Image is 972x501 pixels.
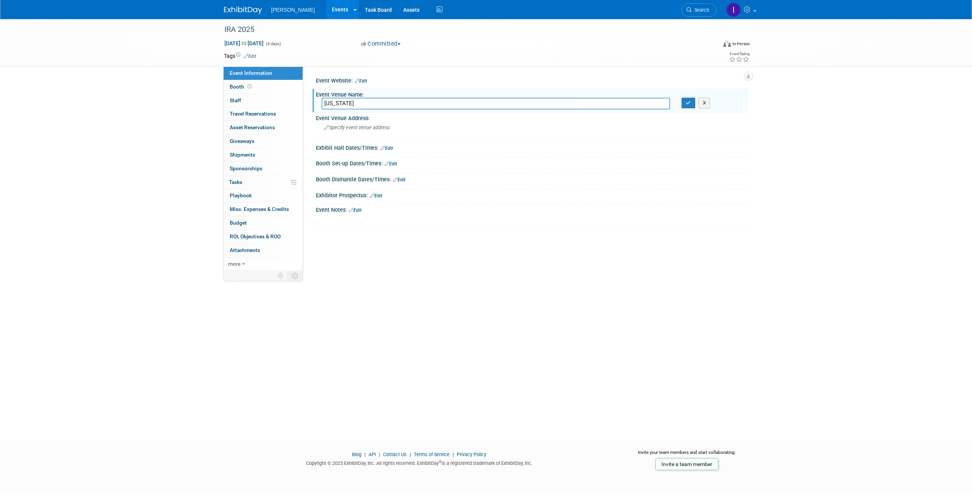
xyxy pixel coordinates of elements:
[271,7,315,13] span: [PERSON_NAME]
[224,203,303,216] a: Misc. Expenses & Credits
[626,449,748,461] div: Invite your team members and start collaborating:
[224,67,303,80] a: Event Information
[316,204,748,214] div: Event Notes:
[682,3,716,17] a: Search
[377,452,382,457] span: |
[224,121,303,134] a: Asset Reservations
[224,135,303,148] a: Giveaways
[439,460,442,464] sup: ®
[230,206,289,212] span: Misc. Expenses & Credits
[355,78,367,84] a: Edit
[230,165,262,171] span: Sponsorships
[222,23,705,36] div: IRA 2025
[230,84,253,90] span: Booth
[230,220,247,226] span: Budget
[699,98,710,108] button: X
[457,452,486,457] a: Privacy Policy
[224,94,303,107] a: Staff
[729,52,750,56] div: Event Rating
[230,70,272,76] span: Event Information
[316,75,748,85] div: Event Website:
[224,40,264,47] span: [DATE] [DATE]
[230,124,275,130] span: Asset Reservations
[224,189,303,202] a: Playbook
[224,257,303,271] a: more
[316,190,748,200] div: Exhibitor Prospectus:
[224,176,303,189] a: Tasks
[230,111,276,117] span: Travel Reservations
[723,41,731,47] img: Format-Inperson.png
[230,97,241,103] span: Staff
[230,138,254,144] span: Giveaways
[274,271,287,281] td: Personalize Event Tab Strip
[324,125,390,130] span: Specify event venue address
[692,7,709,13] span: Search
[224,80,303,94] a: Booth
[370,193,382,198] a: Edit
[393,177,406,182] a: Edit
[224,230,303,243] a: ROI, Objectives & ROO
[230,192,252,198] span: Playbook
[228,261,240,267] span: more
[224,6,262,14] img: ExhibitDay
[224,52,256,60] td: Tags
[358,40,404,48] button: Committed
[726,3,741,17] img: Isabella DeJulia
[316,113,748,122] div: Event Venue Address:
[349,208,361,213] a: Edit
[655,458,718,470] a: Invite a team member
[380,146,393,151] a: Edit
[224,244,303,257] a: Attachments
[229,179,242,185] span: Tasks
[316,158,748,168] div: Booth Set-up Dates/Times:
[451,452,456,457] span: |
[363,452,368,457] span: |
[287,271,303,281] td: Toggle Event Tabs
[316,142,748,152] div: Exhibit Hall Dates/Times:
[383,452,407,457] a: Contact Us
[224,148,303,162] a: Shipments
[230,233,281,239] span: ROI, Objectives & ROO
[352,452,361,457] a: Blog
[385,161,397,166] a: Edit
[224,458,614,467] div: Copyright © 2025 ExhibitDay, Inc. All rights reserved. ExhibitDay is a registered trademark of Ex...
[224,162,303,175] a: Sponsorships
[672,40,750,51] div: Event Format
[246,84,253,89] span: Booth not reserved yet
[369,452,376,457] a: API
[414,452,450,457] a: Terms of Service
[230,152,255,158] span: Shipments
[732,41,750,47] div: In-Person
[240,40,248,46] span: to
[316,89,748,98] div: Event Venue Name:
[244,54,256,59] a: Edit
[230,247,260,253] span: Attachments
[224,216,303,230] a: Budget
[316,174,748,184] div: Booth Dismantle Dates/Times:
[224,107,303,120] a: Travel Reservations
[265,41,281,46] span: (4 days)
[408,452,413,457] span: |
